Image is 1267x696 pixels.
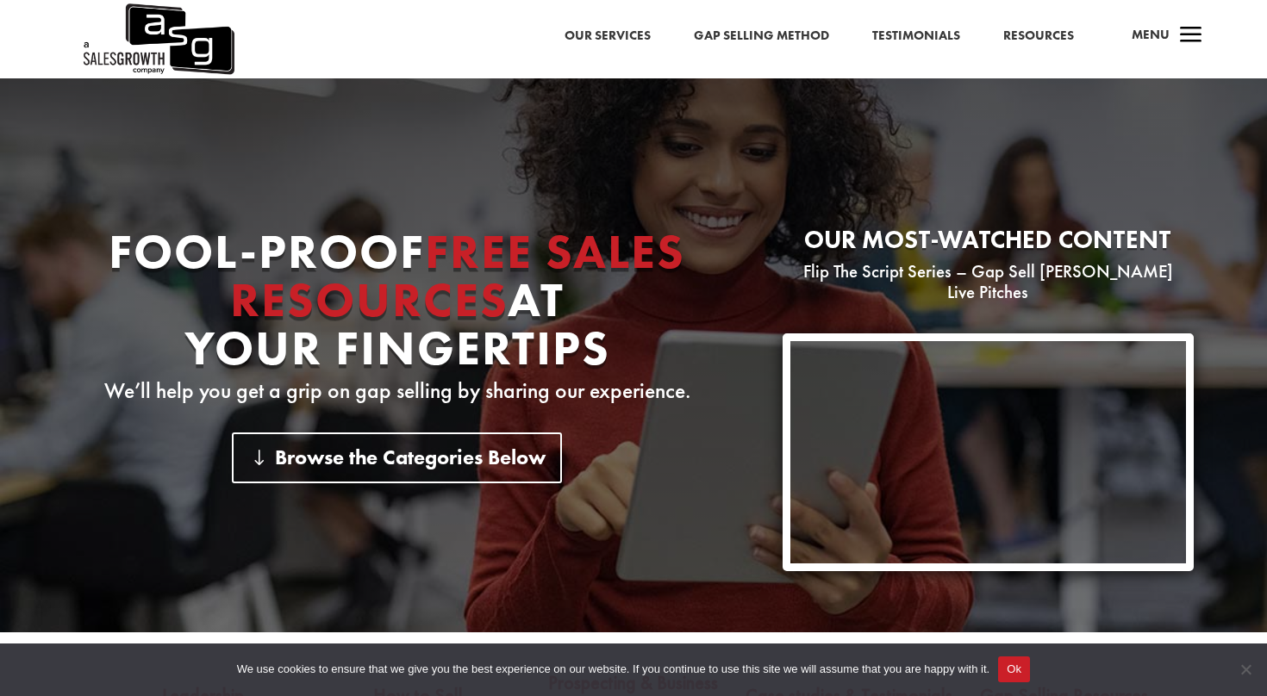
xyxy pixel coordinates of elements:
a: Browse the Categories Below [232,432,562,483]
span: We use cookies to ensure that we give you the best experience on our website. If you continue to ... [237,661,989,678]
span: No [1237,661,1254,678]
a: Gap Selling Method [694,25,829,47]
span: a [1174,19,1208,53]
a: Testimonials [872,25,960,47]
span: Menu [1132,26,1170,43]
a: Resources [1003,25,1074,47]
h2: Our most-watched content [783,227,1194,261]
h1: Fool-proof At Your Fingertips [73,227,721,381]
p: Flip The Script Series – Gap Sell [PERSON_NAME] Live Pitches [783,261,1194,302]
a: Our Services [565,25,651,47]
button: Ok [998,656,1030,682]
span: Free Sales Resources [230,221,686,331]
p: We’ll help you get a grip on gap selling by sharing our experience. [73,381,721,401]
iframe: 15 Cold Email Patterns to Break to Get Replies [790,341,1186,563]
